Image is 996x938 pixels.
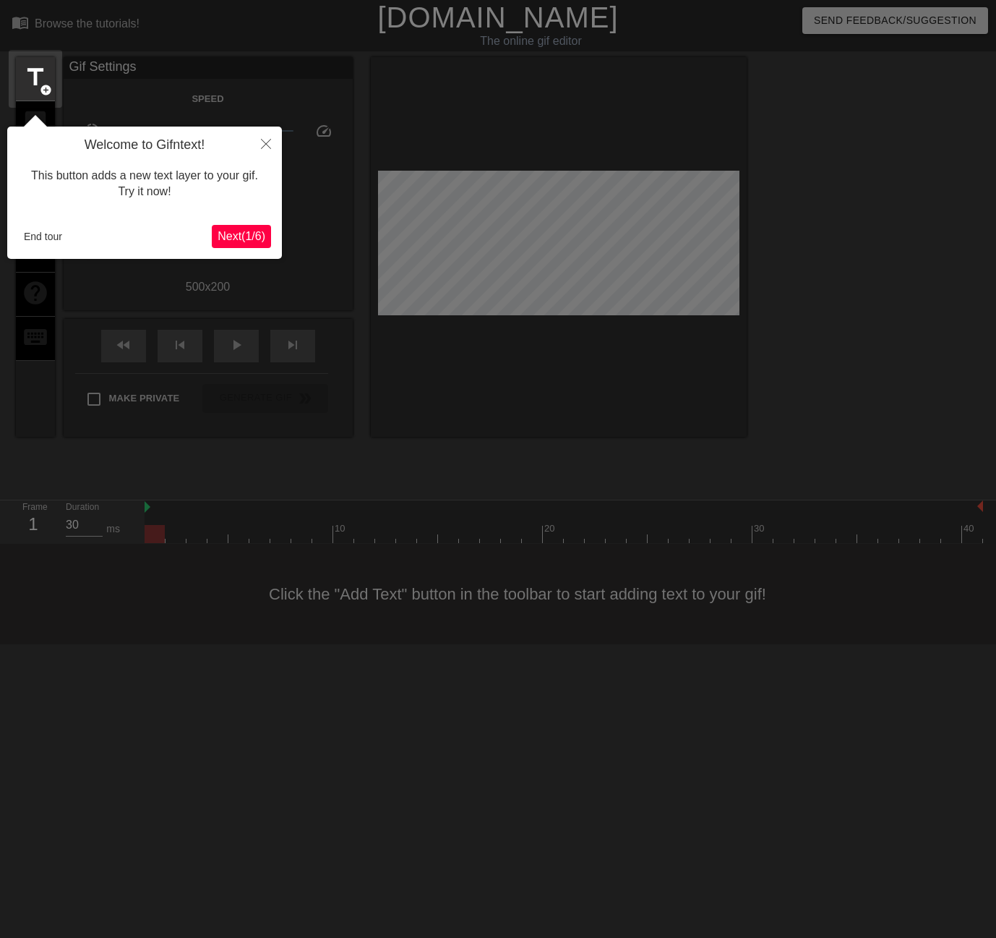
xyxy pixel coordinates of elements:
[18,226,68,247] button: End tour
[218,230,265,242] span: Next ( 1 / 6 )
[250,127,282,160] button: Close
[212,225,271,248] button: Next
[18,137,271,153] h4: Welcome to Gifntext!
[18,153,271,215] div: This button adds a new text layer to your gif. Try it now!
